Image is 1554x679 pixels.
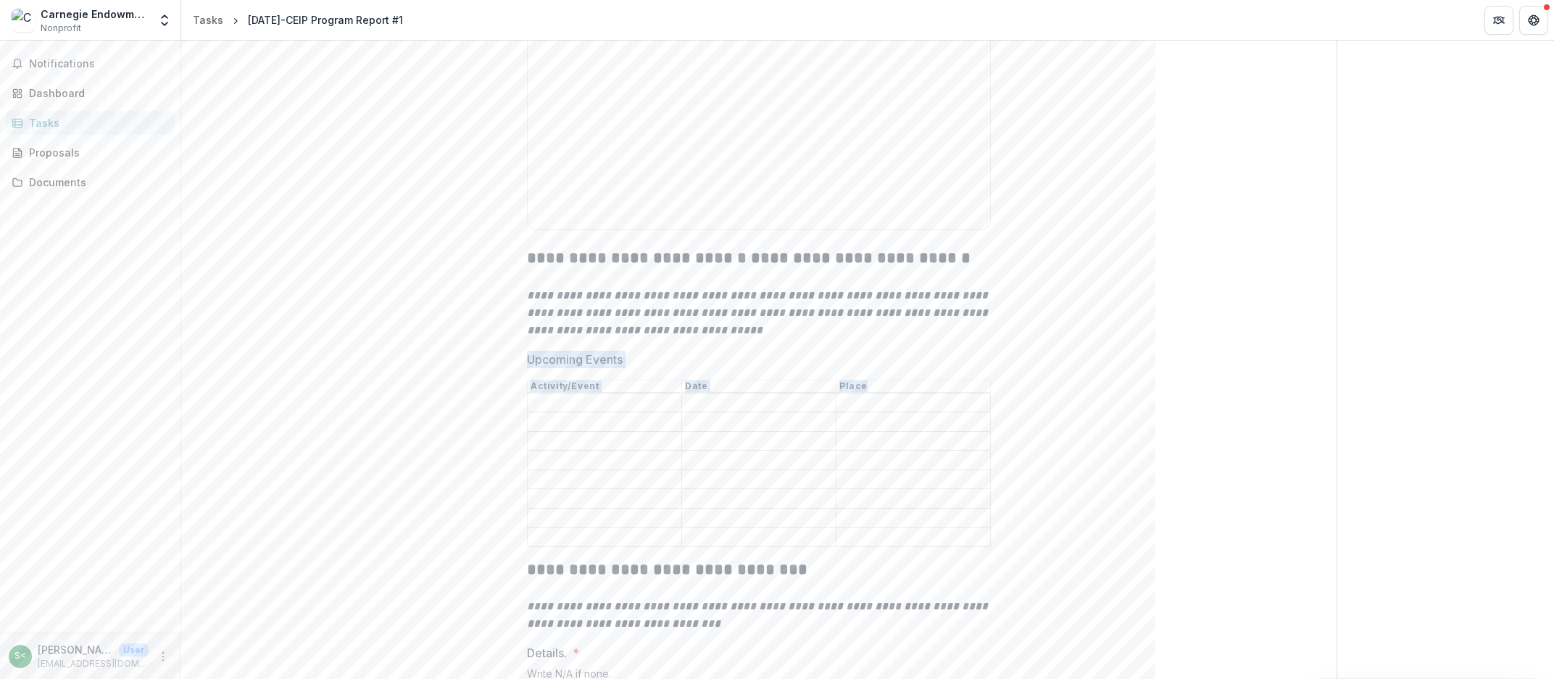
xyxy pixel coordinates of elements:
[1484,6,1513,35] button: Partners
[12,9,35,32] img: Carnegie Endowment for International Peace
[29,145,163,160] div: Proposals
[187,9,409,30] nav: breadcrumb
[29,175,163,190] div: Documents
[193,12,223,28] div: Tasks
[38,642,113,657] p: [PERSON_NAME] <[EMAIL_ADDRESS][DOMAIN_NAME]>
[527,644,567,662] p: Details.
[836,380,991,393] th: Place
[528,380,682,393] th: Activity/Event
[1519,6,1548,35] button: Get Help
[6,170,175,194] a: Documents
[6,111,175,135] a: Tasks
[29,86,163,101] div: Dashboard
[6,141,175,164] a: Proposals
[6,52,175,75] button: Notifications
[14,651,26,661] div: Svetlana Tugan-Baranovskaya <stugan@ceip.org>
[29,115,163,130] div: Tasks
[6,81,175,105] a: Dashboard
[154,6,175,35] button: Open entity switcher
[682,380,836,393] th: Date
[248,12,403,28] div: [DATE]-CEIP Program Report #1
[154,648,172,665] button: More
[38,657,149,670] p: [EMAIL_ADDRESS][DOMAIN_NAME]
[41,7,149,22] div: Carnegie Endowment for International Peace
[119,643,149,657] p: User
[527,351,623,368] p: Upcoming Events
[41,22,81,35] span: Nonprofit
[29,58,169,70] span: Notifications
[187,9,229,30] a: Tasks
